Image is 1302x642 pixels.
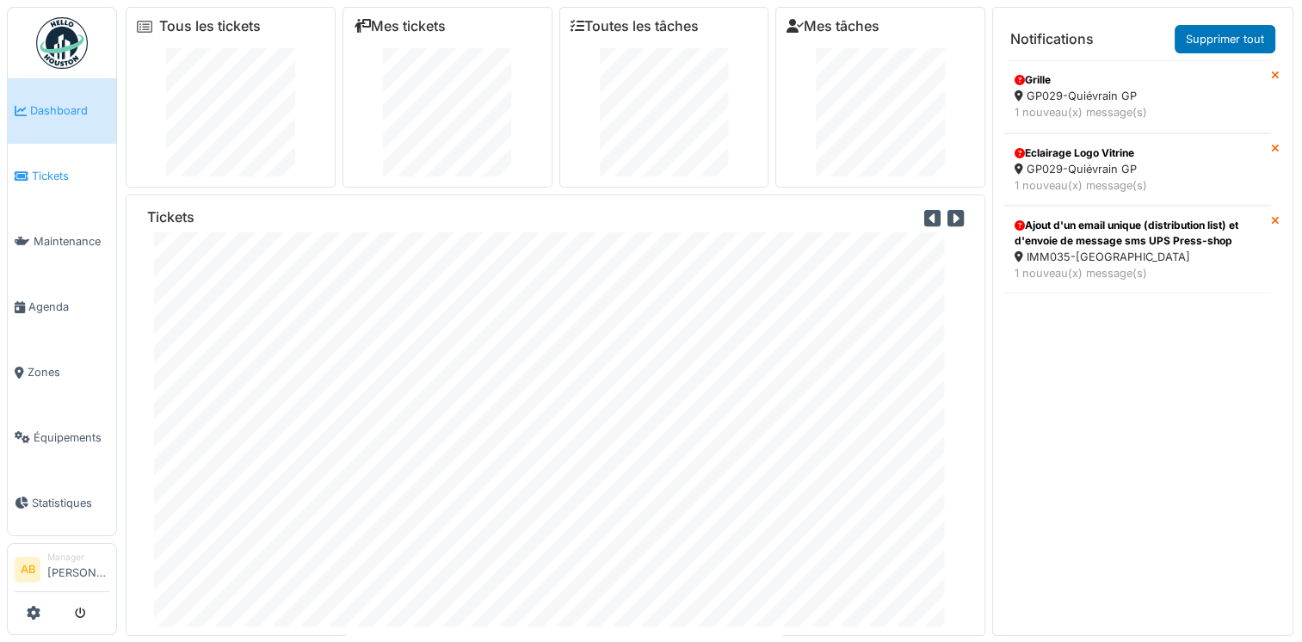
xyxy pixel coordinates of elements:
div: 1 nouveau(x) message(s) [1015,265,1260,281]
span: Statistiques [32,495,109,511]
div: 1 nouveau(x) message(s) [1015,177,1260,194]
span: Équipements [34,429,109,446]
span: Maintenance [34,233,109,250]
a: Dashboard [8,78,116,144]
span: Zones [28,364,109,380]
a: AB Manager[PERSON_NAME] [15,551,109,592]
a: Toutes les tâches [571,18,699,34]
h6: Notifications [1010,31,1094,47]
a: Agenda [8,275,116,340]
h6: Tickets [147,209,194,225]
a: Supprimer tout [1175,25,1275,53]
li: [PERSON_NAME] [47,551,109,588]
span: Dashboard [30,102,109,119]
a: Mes tâches [787,18,879,34]
img: Badge_color-CXgf-gQk.svg [36,17,88,69]
div: Grille [1015,72,1260,88]
li: AB [15,557,40,583]
a: Statistiques [8,470,116,535]
a: Ajout d'un email unique (distribution list) et d'envoie de message sms UPS Press-shop IMM035-[GEO... [1003,206,1271,293]
div: Manager [47,551,109,564]
a: Mes tickets [354,18,446,34]
div: Ajout d'un email unique (distribution list) et d'envoie de message sms UPS Press-shop [1015,218,1260,249]
a: Équipements [8,404,116,470]
span: Agenda [28,299,109,315]
div: Eclairage Logo Vitrine [1015,145,1260,161]
a: Grille GP029-Quiévrain GP 1 nouveau(x) message(s) [1003,60,1271,133]
a: Maintenance [8,209,116,275]
a: Zones [8,340,116,405]
a: Eclairage Logo Vitrine GP029-Quiévrain GP 1 nouveau(x) message(s) [1003,133,1271,206]
div: 1 nouveau(x) message(s) [1015,104,1260,120]
div: GP029-Quiévrain GP [1015,161,1260,177]
div: GP029-Quiévrain GP [1015,88,1260,104]
a: Tous les tickets [159,18,261,34]
div: IMM035-[GEOGRAPHIC_DATA] [1015,249,1260,265]
span: Tickets [32,168,109,184]
a: Tickets [8,144,116,209]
